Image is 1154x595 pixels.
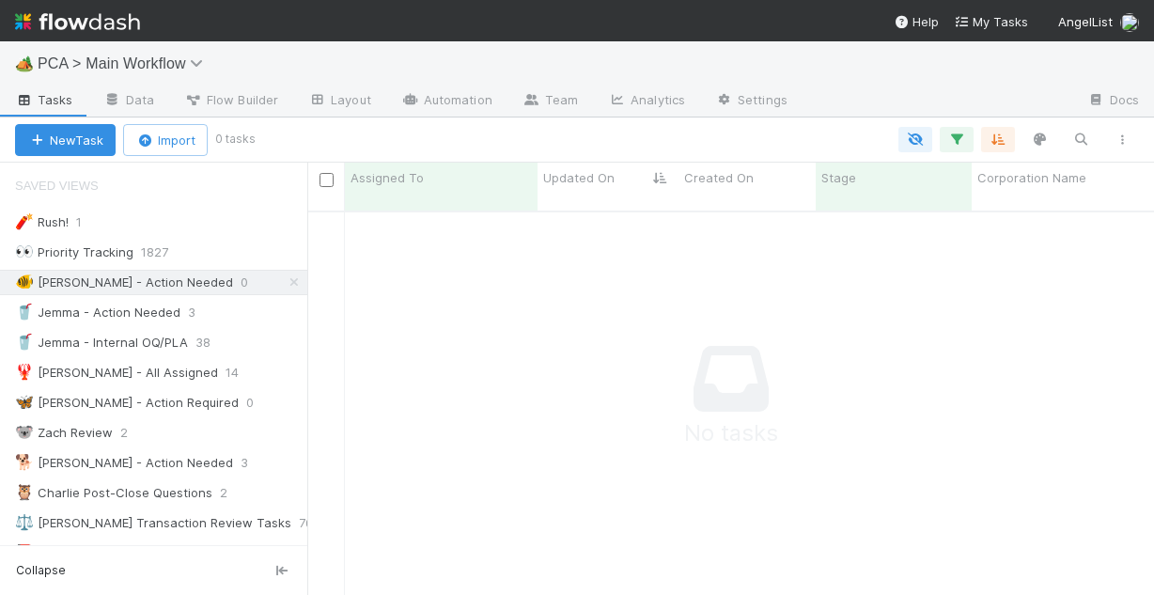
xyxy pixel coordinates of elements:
span: Collapse [16,562,66,579]
span: 1827 [141,241,187,264]
span: Tasks [15,90,73,109]
small: 0 tasks [215,131,256,148]
input: Toggle All Rows Selected [320,173,334,187]
span: Flow Builder [184,90,278,109]
span: 🐨 [15,424,34,440]
div: Charlie Post-Close Questions [15,481,212,505]
span: Saved Views [15,167,99,205]
span: 🧨 [15,213,34,229]
span: Stage [821,168,856,187]
span: 76 [299,511,332,535]
span: 3 [241,451,267,475]
div: Zach Review [15,421,113,445]
span: 2 [120,421,147,445]
a: Docs [1072,86,1154,117]
img: avatar_1c530150-f9f0-4fb8-9f5d-006d570d4582.png [1120,13,1139,32]
span: 0 [241,271,267,294]
span: 👀 [15,243,34,259]
span: 18 [273,541,304,565]
span: 0 [246,391,273,415]
a: Analytics [593,86,700,117]
span: 🦉 [15,484,34,500]
span: 14 [226,361,257,384]
div: [PERSON_NAME] Post-Close Questions [15,541,265,565]
span: PCA > Main Workflow [38,55,212,71]
span: 🦋 [15,394,34,410]
div: Help [894,12,939,31]
span: Corporation Name [977,168,1086,187]
div: [PERSON_NAME] Transaction Review Tasks [15,511,291,535]
span: ⚖️ [15,514,34,530]
span: 🥤 [15,334,34,350]
span: 🏕️ [15,55,34,71]
img: logo-inverted-e16ddd16eac7371096b0.svg [15,6,140,38]
span: 🐕 [15,454,34,470]
span: 🐠 [15,274,34,290]
span: Updated On [543,168,615,187]
span: AngelList [1058,14,1113,29]
a: Team [507,86,593,117]
span: 3 [188,301,214,324]
span: My Tasks [954,14,1028,29]
div: [PERSON_NAME] - Action Required [15,391,239,415]
a: Settings [700,86,803,117]
a: My Tasks [954,12,1028,31]
span: 🦞 [15,364,34,380]
div: Rush! [15,211,69,234]
div: Priority Tracking [15,241,133,264]
div: Jemma - Internal OQ/PLA [15,331,188,354]
div: [PERSON_NAME] - Action Needed [15,271,233,294]
div: [PERSON_NAME] - Action Needed [15,451,233,475]
button: Import [123,124,208,156]
span: 2 [220,481,246,505]
div: Jemma - Action Needed [15,301,180,324]
a: Data [88,86,169,117]
a: Flow Builder [169,86,293,117]
button: NewTask [15,124,116,156]
span: 📕 [15,544,34,560]
span: 1 [76,211,101,234]
span: Created On [684,168,754,187]
span: 🥤 [15,304,34,320]
span: Assigned To [351,168,424,187]
a: Layout [293,86,386,117]
div: [PERSON_NAME] - All Assigned [15,361,218,384]
a: Automation [386,86,507,117]
span: 38 [195,331,229,354]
